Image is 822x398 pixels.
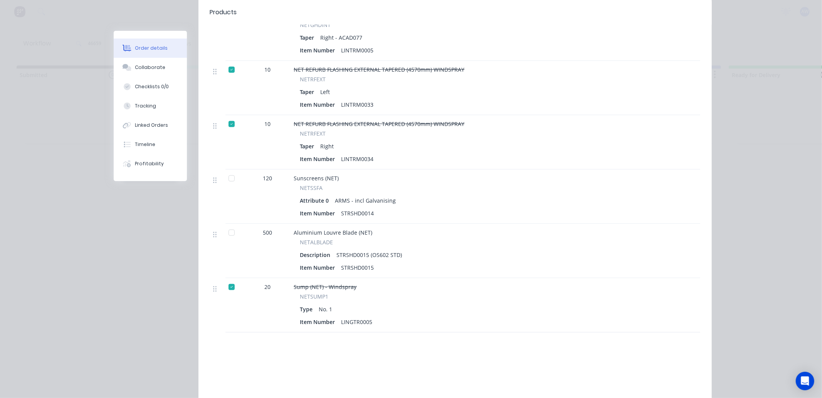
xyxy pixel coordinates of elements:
[318,86,333,97] div: Left
[114,96,187,116] button: Tracking
[265,120,271,128] span: 10
[300,195,332,206] div: Attribute 0
[294,283,357,291] span: Sump (NET) - Windspray
[332,195,399,206] div: ARMS - incl Galvanising
[300,21,331,29] span: NETGHDINT
[300,208,338,219] div: Item Number
[338,45,377,56] div: LINTRM0005
[135,102,156,109] div: Tracking
[300,184,323,192] span: NETSSFA
[114,77,187,96] button: Checklists 0/0
[114,116,187,135] button: Linked Orders
[300,153,338,165] div: Item Number
[300,45,338,56] div: Item Number
[316,304,336,315] div: No. 1
[300,141,318,152] div: Taper
[300,99,338,110] div: Item Number
[300,32,318,43] div: Taper
[300,292,329,301] span: NETSUMP1
[318,141,337,152] div: Right
[265,65,271,74] span: 10
[210,8,237,17] div: Products
[300,249,334,260] div: Description
[338,153,377,165] div: LINTRM0034
[300,129,326,138] span: NETRFEXT
[294,175,339,182] span: Sunscreens (NET)
[300,75,326,83] span: NETRFEXT
[338,99,377,110] div: LINTRM0033
[114,58,187,77] button: Collaborate
[300,304,316,315] div: Type
[338,262,377,273] div: STRSHD0015
[338,316,376,327] div: LINGTR0005
[263,174,272,182] span: 120
[796,372,814,390] div: Open Intercom Messenger
[294,120,465,128] span: NET REFURB FLASHING EXTERNAL TAPERED (4570mm) WINDSPRAY
[294,66,465,73] span: NET REFURB FLASHING EXTERNAL TAPERED (4570mm) WINDSPRAY
[135,83,169,90] div: Checklists 0/0
[135,45,168,52] div: Order details
[300,262,338,273] div: Item Number
[265,283,271,291] span: 20
[135,64,165,71] div: Collaborate
[263,228,272,237] span: 500
[338,208,377,219] div: STRSHD0014
[294,229,373,236] span: Aluminium Louvre Blade (NET)
[135,160,164,167] div: Profitability
[135,122,168,129] div: Linked Orders
[318,32,366,43] div: Right - ACAD077
[300,86,318,97] div: Taper
[300,238,333,246] span: NETALBLADE
[300,316,338,327] div: Item Number
[114,135,187,154] button: Timeline
[135,141,155,148] div: Timeline
[114,154,187,173] button: Profitability
[114,39,187,58] button: Order details
[334,249,405,260] div: STRSHD0015 (OS602 STD)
